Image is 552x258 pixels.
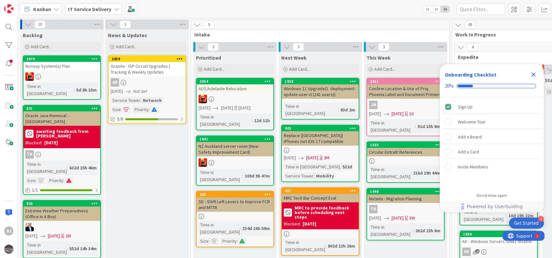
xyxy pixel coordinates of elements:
div: Welcome Tour is incomplete. [442,115,541,129]
div: Confirm Location & Use of Proj. Phoenix Label and Document Printers [367,84,444,99]
span: : [252,117,253,124]
span: Add Card... [116,44,137,50]
div: Time in [GEOGRAPHIC_DATA] [284,163,340,170]
div: Time in [GEOGRAPHIC_DATA] [369,223,413,238]
div: 836Extreme Weather Preparedness (Office In A Box) [23,201,100,221]
div: 3M [324,154,329,161]
div: Time in [GEOGRAPHIC_DATA] [25,83,74,97]
div: 1535 [367,142,444,148]
div: 836 [23,201,100,207]
div: 1928Windows 11 Upgrade(1. deployment-update-user-it (241 users)) [282,79,359,99]
div: Checklist Container [440,64,544,212]
div: 2054AUS/Adelaide Relocation [197,79,273,93]
div: Size [25,177,35,184]
div: 1440 [370,189,444,194]
div: TK [23,150,100,159]
span: [DATE] [392,110,404,117]
div: 2011Confirm Location & Use of Proj. Phoenix Label and Document Printers [367,79,444,99]
div: [DATE] [303,221,316,227]
div: 12d 11h [253,117,271,124]
img: VN [199,95,207,103]
span: 1 / 1 [32,187,38,193]
div: Granite - ISP Circuit Upgrades | Tracking & Weekly Updates [109,62,186,76]
div: 2059 [112,57,186,61]
span: 10 [34,21,46,28]
b: IT Service Delivery [68,6,111,12]
div: 631 [23,106,100,111]
div: Get Started [514,220,539,226]
div: 10d 19h 22m [507,212,535,219]
div: Invite Members [458,163,488,171]
div: 532d [341,163,354,170]
div: Welcome Tour [458,118,486,126]
div: VK [462,248,471,256]
div: Add a Board [458,133,482,141]
div: Service Tower [284,172,313,179]
div: JM [369,101,378,109]
div: TK [25,150,34,159]
span: Kanban [33,5,51,13]
div: Mobility [314,172,336,179]
div: 334d 16h 59m [241,225,271,232]
div: 109d 9h 47m [243,172,271,179]
div: 1535Circular EntraID References [367,142,444,156]
span: 11 [476,249,480,253]
div: Time in [GEOGRAPHIC_DATA] [199,169,242,183]
span: 3x [441,6,449,12]
div: Sign Up is complete. [442,100,541,114]
div: 1/1 [23,186,100,194]
span: : [149,106,150,113]
div: AR [109,78,186,87]
a: Powered by UserGuiding [443,201,541,212]
div: AD - Windows Servers SMB1 disable [460,237,537,246]
div: Circular EntraID References [367,148,444,156]
span: Support [14,1,30,9]
span: Powered by UserGuiding [467,203,523,210]
div: 3W [409,215,415,222]
div: 4 [538,216,544,222]
div: 1 [34,3,35,8]
div: Checklist items [440,97,544,189]
div: 631Oracle Java Removal - [GEOGRAPHIC_DATA] [23,106,100,126]
div: Size [199,237,209,245]
div: 5d 8h 15m [75,86,98,93]
div: VN [197,158,273,167]
div: Oracle Java Removal - [GEOGRAPHIC_DATA] [23,111,100,126]
img: avatar [4,245,13,254]
i: Not Set [133,88,147,94]
div: Add a Card is incomplete. [442,145,541,159]
div: 257 [282,188,359,194]
div: TK [369,205,378,213]
div: 1869 [460,231,537,237]
b: MRC to provide feedback before scheduling next steps [295,206,357,219]
div: Priority [133,106,149,113]
div: 83d 2m [339,106,357,113]
div: Time in [GEOGRAPHIC_DATA] [369,166,410,180]
img: VN [25,72,34,81]
div: Time in [GEOGRAPHIC_DATA] [284,103,338,117]
span: : [240,225,241,232]
div: Time in [GEOGRAPHIC_DATA] [462,208,506,223]
div: Extreme Weather Preparedness (Office In A Box) [23,207,100,221]
div: 2M [65,233,71,239]
span: : [413,227,414,234]
div: Time in [GEOGRAPHIC_DATA] [369,119,415,134]
span: : [209,237,210,245]
span: 3 [293,43,304,51]
span: [DATE] [199,105,211,111]
div: Blocked: [284,221,301,227]
div: 2011 [367,79,444,84]
div: 1841NZ Auckland server room (New Safety Improvement Card) [197,136,273,156]
div: Time in [GEOGRAPHIC_DATA] [199,221,240,236]
div: 2059 [109,56,186,62]
div: Time in [GEOGRAPHIC_DATA] [25,161,67,175]
div: Add a Card [458,148,479,156]
span: : [242,172,243,179]
div: 2054 [197,79,273,84]
span: [DATE] [306,154,318,161]
div: Open Get Started checklist, remaining modules: 4 [509,218,544,229]
span: : [410,169,411,177]
span: Next Week [281,54,307,61]
span: News & Updates [108,32,147,38]
div: Blocked: [25,139,42,146]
